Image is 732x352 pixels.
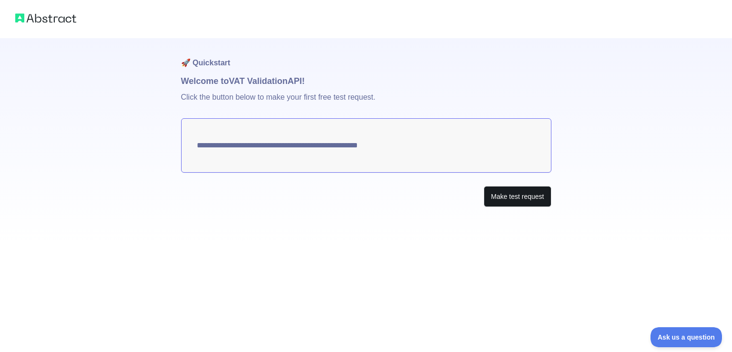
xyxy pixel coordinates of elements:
[484,186,551,207] button: Make test request
[181,88,551,118] p: Click the button below to make your first free test request.
[181,38,551,74] h1: 🚀 Quickstart
[651,327,722,347] iframe: Toggle Customer Support
[181,74,551,88] h1: Welcome to VAT Validation API!
[15,11,76,25] img: Abstract logo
